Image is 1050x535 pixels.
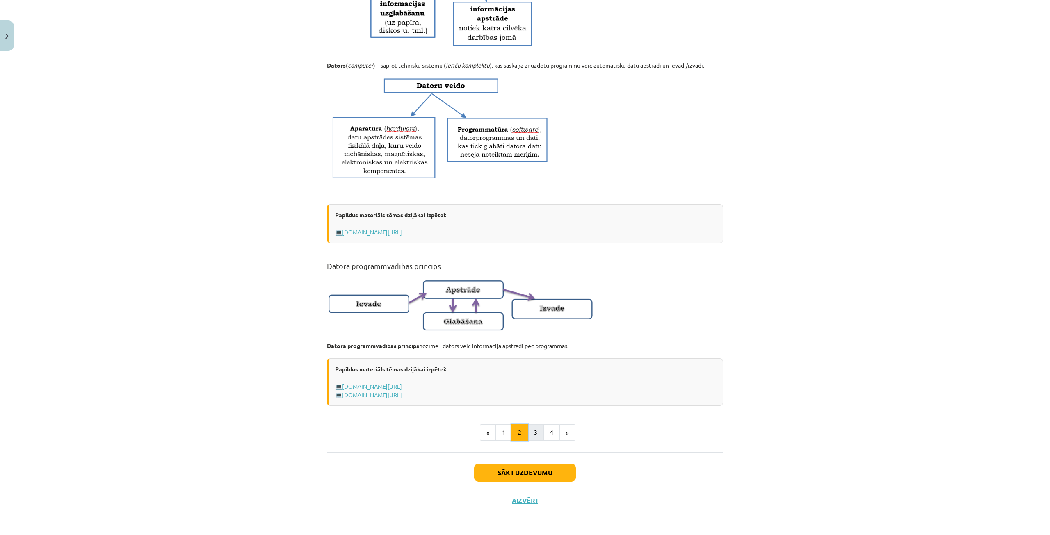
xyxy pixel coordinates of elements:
[327,358,723,406] div: 💻 💻
[474,464,576,482] button: Sākt uzdevumu
[327,61,346,69] strong: Dators
[511,424,528,441] button: 2
[327,61,723,70] p: ( ) – saprot tehnisku sistēmu ( ), kas saskaņā ar uzdotu programmu veic automātisku datu apstrādi...
[327,341,723,350] p: nozīmē - dators veic informācija apstrādi pēc programmas.
[527,424,544,441] button: 3
[348,61,373,69] em: computer
[446,61,490,69] em: ierīču komplektu
[559,424,575,441] button: »
[342,391,402,398] a: [DOMAIN_NAME][URL]
[327,424,723,441] nav: Page navigation example
[5,34,9,39] img: icon-close-lesson-0947bae3869378f0d4975bcd49f059093ad1ed9edebbc8119c70593378902aed.svg
[509,496,541,505] button: Aizvērt
[335,365,446,373] strong: Papildus materiāls tēmas dziļākai izpētei:
[327,204,723,243] div: 💻
[543,424,560,441] button: 4
[327,251,723,271] h2: Datora programmvadības princips
[335,211,446,219] strong: Papildus materiāls tēmas dziļākai izpētei:
[495,424,512,441] button: 1
[480,424,496,441] button: «
[342,382,402,390] a: [DOMAIN_NAME][URL]
[342,228,402,236] a: [DOMAIN_NAME][URL]
[327,342,419,349] strong: Datora programmvadības princips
